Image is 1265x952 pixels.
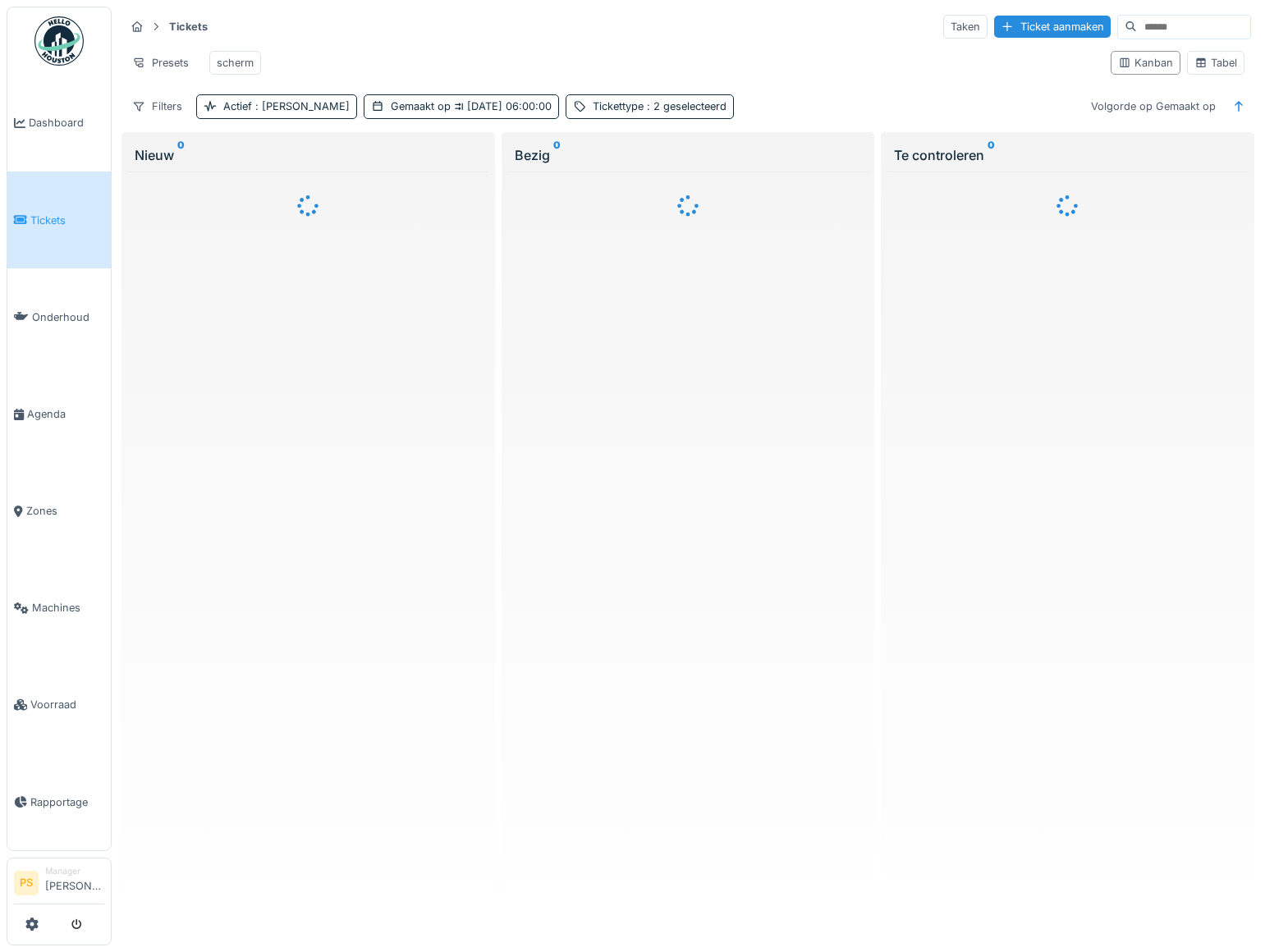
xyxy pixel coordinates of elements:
sup: 0 [988,145,995,165]
div: Ticket aanmaken [994,16,1111,38]
div: Filters [125,94,190,118]
a: Agenda [7,365,111,462]
div: Te controleren [894,145,1241,165]
strong: Tickets [163,19,214,34]
span: Dashboard [29,115,104,130]
div: Bezig [515,145,862,165]
div: Actief [223,98,350,114]
div: scherm [217,55,254,71]
sup: 0 [553,145,561,165]
li: [PERSON_NAME] [45,865,104,900]
span: Machines [32,600,104,616]
a: Dashboard [7,75,111,172]
img: Badge_color-CXgf-gQk.svg [34,16,84,66]
a: Onderhoud [7,268,111,365]
span: Agenda [27,406,104,422]
div: Kanban [1118,55,1173,71]
li: PS [14,871,39,895]
div: Nieuw [135,145,482,165]
a: Machines [7,560,111,657]
a: PS Manager[PERSON_NAME] [14,865,104,904]
sup: 0 [177,145,185,165]
span: Tickets [30,213,104,228]
a: Rapportage [7,753,111,850]
div: Gemaakt op [391,98,552,114]
div: Volgorde op Gemaakt op [1084,94,1223,118]
a: Tickets [7,172,111,268]
span: Onderhoud [32,309,104,325]
div: Manager [45,865,104,877]
a: Voorraad [7,657,111,753]
span: : [PERSON_NAME] [252,100,350,112]
span: Zones [26,503,104,519]
span: Rapportage [30,794,104,810]
span: Voorraad [30,697,104,712]
a: Zones [7,463,111,560]
div: Tabel [1194,55,1237,71]
div: Tickettype [593,98,726,114]
span: : 2 geselecteerd [644,100,726,112]
div: Presets [125,51,196,75]
div: Taken [943,15,988,39]
span: [DATE] 06:00:00 [451,100,552,112]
